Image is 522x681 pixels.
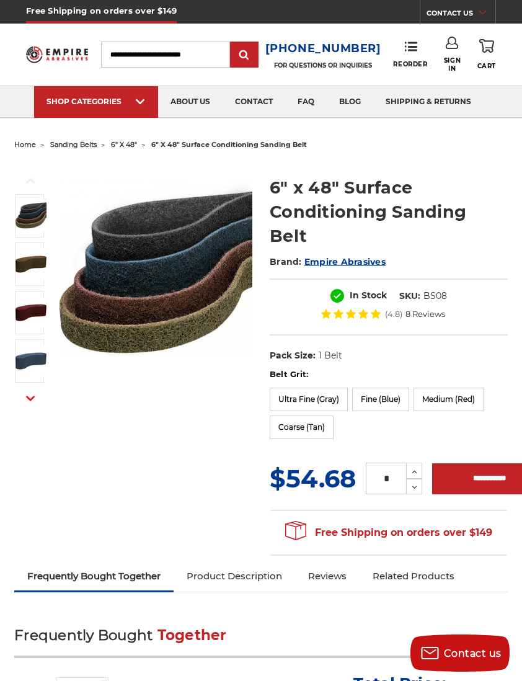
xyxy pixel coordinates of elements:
span: Frequently Bought [14,626,153,644]
img: Empire Abrasives [26,42,88,66]
a: sanding belts [50,140,97,149]
a: blog [327,86,373,118]
span: 6" x 48" surface conditioning sanding belt [151,140,307,149]
span: $54.68 [270,463,356,494]
a: Product Description [174,563,295,590]
span: (4.8) [385,310,402,318]
span: Cart [477,62,496,70]
button: Contact us [410,634,510,672]
a: shipping & returns [373,86,484,118]
a: 6" x 48" [111,140,137,149]
span: Free Shipping on orders over $149 [285,520,492,545]
dt: SKU: [399,290,420,303]
label: Belt Grit: [270,368,508,381]
span: Together [157,626,227,644]
span: Reorder [393,60,427,68]
a: contact [223,86,285,118]
a: Related Products [360,563,467,590]
a: CONTACT US [427,6,495,24]
img: 6" x 48" Fine Surface Conditioning Belt [15,345,46,376]
span: 8 Reviews [405,310,445,318]
a: Empire Abrasives [304,256,386,267]
img: 6" x 48" Medium Surface Conditioning Belt [15,297,46,328]
dd: BS08 [423,290,447,303]
a: Reviews [295,563,360,590]
img: 6"x48" Surface Conditioning Sanding Belts [60,180,252,373]
p: FOR QUESTIONS OR INQUIRIES [265,61,381,69]
a: Cart [477,37,496,72]
span: Sign In [444,56,461,73]
a: about us [158,86,223,118]
input: Submit [232,43,257,68]
dt: Pack Size: [270,349,316,362]
img: 6" x 48" Coarse Surface Conditioning Belt [15,249,46,280]
img: 6"x48" Surface Conditioning Sanding Belts [15,200,46,231]
dd: 1 Belt [319,349,342,362]
a: [PHONE_NUMBER] [265,40,381,58]
a: Reorder [393,41,427,68]
div: SHOP CATEGORIES [46,97,146,106]
a: faq [285,86,327,118]
button: Previous [15,167,45,194]
a: Frequently Bought Together [14,563,174,590]
h1: 6" x 48" Surface Conditioning Sanding Belt [270,176,508,248]
button: Next [15,385,45,412]
a: home [14,140,36,149]
span: Contact us [444,648,502,659]
span: Brand: [270,256,302,267]
span: In Stock [350,290,387,301]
